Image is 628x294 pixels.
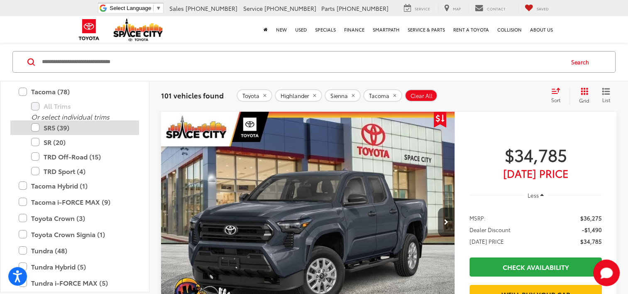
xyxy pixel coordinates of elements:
[291,16,311,43] a: Used
[264,4,316,12] span: [PHONE_NUMBER]
[340,16,369,43] a: Finance
[593,260,620,286] svg: Start Chat
[19,84,131,99] label: Tacoma (78)
[415,6,430,11] span: Service
[19,243,131,258] label: Tundra (48)
[337,4,389,12] span: [PHONE_NUMBER]
[438,4,467,13] a: Map
[487,6,506,11] span: Contact
[186,4,237,12] span: [PHONE_NUMBER]
[527,191,538,199] span: Less
[311,16,340,43] a: Specials
[281,93,309,99] span: Highlander
[156,5,161,11] span: ▼
[19,179,131,193] label: Tacoma Hybrid (1)
[596,87,616,104] button: List View
[569,87,596,104] button: Grid View
[19,227,131,242] label: Toyota Crown Signia (1)
[259,16,272,43] a: Home
[110,5,151,11] span: Select Language
[469,169,602,177] span: [DATE] Price
[580,237,602,245] span: $34,785
[243,4,263,12] span: Service
[398,4,436,13] a: Service
[325,89,361,102] button: remove Sienna
[469,257,602,276] a: Check Availability
[434,112,446,127] span: Get Price Drop Alert
[523,188,548,203] button: Less
[405,89,437,102] button: Clear All
[369,16,403,43] a: SmartPath
[19,211,131,225] label: Toyota Crown (3)
[469,237,504,245] span: [DATE] PRICE
[19,195,131,209] label: Tacoma i-FORCE MAX (9)
[272,16,291,43] a: New
[31,164,131,179] label: TRD Sport (4)
[41,52,563,72] input: Search by Make, Model, or Keyword
[73,16,105,43] img: Toyota
[369,93,389,99] span: Tacoma
[403,16,449,43] a: Service & Parts
[551,96,560,103] span: Sort
[153,5,154,11] span: ​
[411,93,433,99] span: Clear All
[31,112,110,121] i: Or select individual trims
[275,89,322,102] button: remove Highlander
[453,6,461,11] span: Map
[580,214,602,222] span: $36,275
[537,6,549,11] span: Saved
[242,93,259,99] span: Toyota
[19,260,131,274] label: Tundra Hybrid (5)
[113,18,163,41] img: Space City Toyota
[363,89,402,102] button: remove Tacoma
[110,5,161,11] a: Select Language​
[469,144,602,165] span: $34,785
[579,97,589,104] span: Grid
[469,225,511,234] span: Dealer Discount
[19,276,131,290] label: Tundra i-FORCE MAX (5)
[582,225,602,234] span: -$1,490
[321,4,335,12] span: Parts
[469,214,486,222] span: MSRP:
[31,149,131,164] label: TRD Off-Road (15)
[31,99,131,113] label: All Trims
[31,135,131,149] label: SR (20)
[438,208,455,237] button: Next image
[593,260,620,286] button: Toggle Chat Window
[518,4,555,13] a: My Saved Vehicles
[31,120,131,135] label: SR5 (39)
[161,90,224,100] span: 101 vehicles found
[449,16,493,43] a: Rent a Toyota
[493,16,526,43] a: Collision
[237,89,272,102] button: remove Toyota
[526,16,557,43] a: About Us
[547,87,569,104] button: Select sort value
[330,93,348,99] span: Sienna
[602,96,610,103] span: List
[563,51,601,72] button: Search
[469,4,512,13] a: Contact
[169,4,184,12] span: Sales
